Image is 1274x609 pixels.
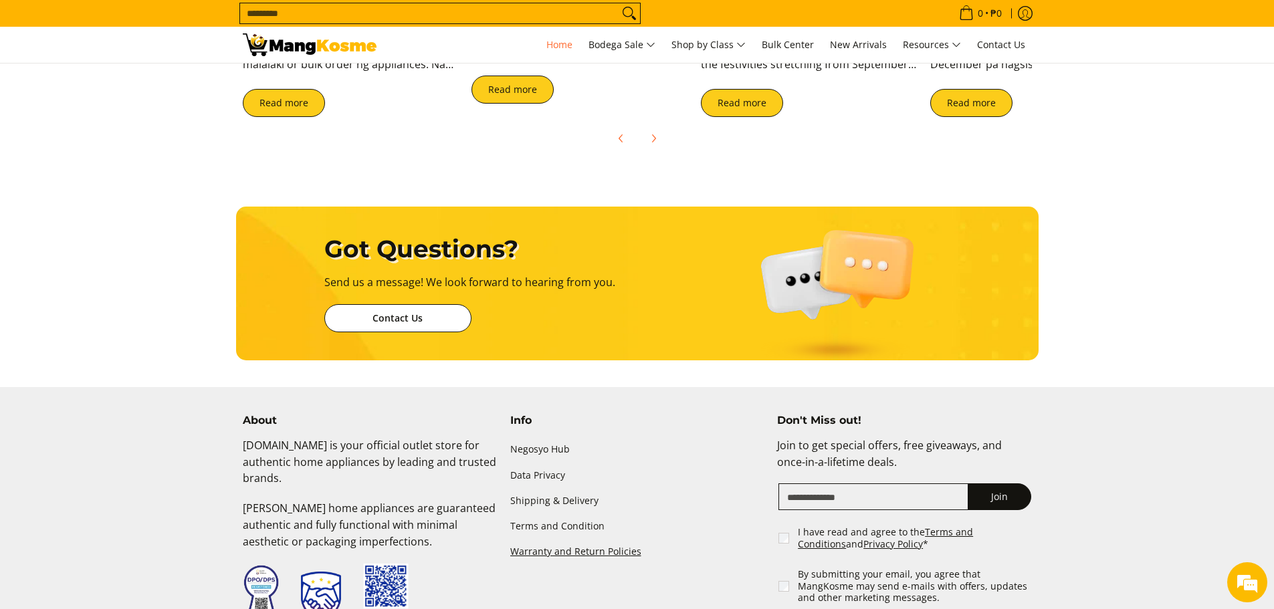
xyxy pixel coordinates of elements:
[755,27,821,63] a: Bulk Center
[243,89,325,117] a: Read more
[830,38,887,51] span: New Arrivals
[798,568,1033,604] label: By submitting your email, you agree that MangKosme may send e-mails with offers, updates and othe...
[863,537,923,550] a: Privacy Policy
[243,437,497,500] p: [DOMAIN_NAME] is your official outlet store for authentic home appliances by leading and trusted ...
[988,9,1004,18] span: ₱0
[243,414,497,427] h4: About
[671,37,746,53] span: Shop by Class
[762,38,814,51] span: Bulk Center
[7,365,255,412] textarea: Type your message and hit 'Enter'
[546,38,572,51] span: Home
[761,207,914,374] img: Icon 3d customer support
[510,463,764,488] a: Data Privacy
[510,488,764,513] a: Shipping & Delivery
[777,437,1031,484] p: Join to get special offers, free giveaways, and once-in-a-lifetime deals.
[968,483,1031,510] button: Join
[930,89,1013,117] a: Read more
[777,414,1031,427] h4: Don't Miss out!
[70,75,225,92] div: Chat with us now
[78,168,185,303] span: We're online!
[589,37,655,53] span: Bodega Sale
[243,33,377,56] img: Mang Kosme: Your Home Appliances Warehouse Sale Partner!
[243,500,497,563] p: [PERSON_NAME] home appliances are guaranteed authentic and fully functional with minimal aestheti...
[324,274,683,304] p: Send us a message! We look forward to hearing from you.
[471,76,554,104] a: Read more
[619,3,640,23] button: Search
[219,7,251,39] div: Minimize live chat window
[324,304,471,332] a: Contact Us
[896,27,968,63] a: Resources
[510,539,764,564] a: Warranty and Return Policies
[510,437,764,463] a: Negosyo Hub
[970,27,1032,63] a: Contact Us
[390,27,1032,63] nav: Main Menu
[582,27,662,63] a: Bodega Sale
[798,526,1033,550] label: I have read and agree to the and *
[639,124,668,153] button: Next
[955,6,1006,21] span: •
[510,513,764,539] a: Terms and Condition
[510,414,764,427] h4: Info
[607,124,636,153] button: Previous
[540,27,579,63] a: Home
[976,9,985,18] span: 0
[665,27,752,63] a: Shop by Class
[701,89,783,117] a: Read more
[903,37,961,53] span: Resources
[798,525,973,550] a: Terms and Conditions
[823,27,893,63] a: New Arrivals
[324,234,683,264] h2: Got Questions?
[977,38,1025,51] span: Contact Us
